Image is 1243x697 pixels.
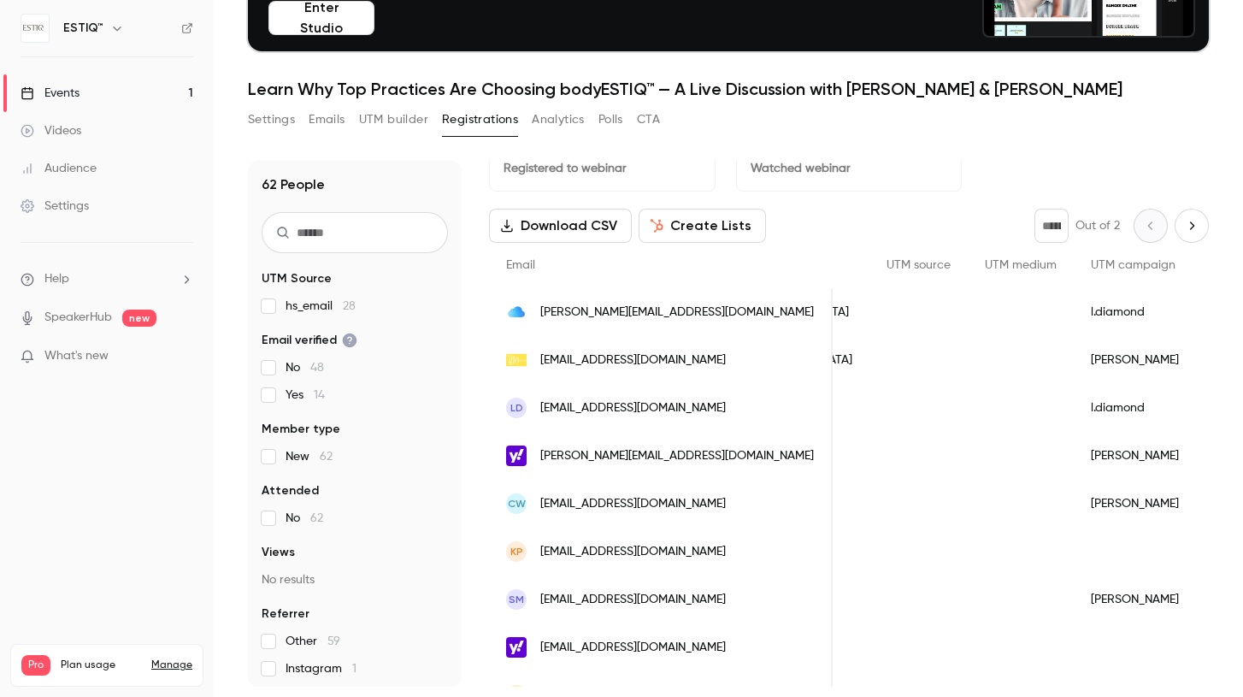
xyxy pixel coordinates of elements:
[504,160,701,177] p: Registered to webinar
[286,387,325,404] span: Yes
[61,659,141,672] span: Plan usage
[510,400,523,416] span: LD
[262,571,448,588] p: No results
[1075,217,1120,234] p: Out of 2
[985,259,1057,271] span: UTM medium
[286,448,333,465] span: New
[262,270,332,287] span: UTM Source
[442,106,518,133] button: Registrations
[1091,259,1175,271] span: UTM campaign
[540,351,726,369] span: [EMAIL_ADDRESS][DOMAIN_NAME]
[286,660,356,677] span: Instagram
[506,302,527,322] img: me.com
[286,510,323,527] span: No
[540,543,726,561] span: [EMAIL_ADDRESS][DOMAIN_NAME]
[44,309,112,327] a: SpeakerHub
[540,304,814,322] span: [PERSON_NAME][EMAIL_ADDRESS][DOMAIN_NAME]
[532,106,585,133] button: Analytics
[286,298,356,315] span: hs_email
[506,259,535,271] span: Email
[262,482,319,499] span: Attended
[540,495,726,513] span: [EMAIL_ADDRESS][DOMAIN_NAME]
[262,270,448,677] section: facet-groups
[21,85,80,102] div: Events
[1074,288,1196,336] div: l.diamond
[1074,432,1196,480] div: [PERSON_NAME]
[44,347,109,365] span: What's new
[248,79,1209,99] h1: Learn Why Top Practices Are Choosing bodyESTIQ™ — A Live Discussion with [PERSON_NAME] & [PERSON_...
[509,592,524,607] span: SM
[63,20,103,37] h6: ESTIQ™
[540,399,726,417] span: [EMAIL_ADDRESS][DOMAIN_NAME]
[352,663,356,675] span: 1
[540,639,726,657] span: [EMAIL_ADDRESS][DOMAIN_NAME]
[1074,480,1196,528] div: [PERSON_NAME]
[506,350,527,370] img: truglomedspa.com
[21,198,89,215] div: Settings
[637,106,660,133] button: CTA
[489,209,632,243] button: Download CSV
[540,591,726,609] span: [EMAIL_ADDRESS][DOMAIN_NAME]
[1074,336,1196,384] div: [PERSON_NAME]
[887,259,951,271] span: UTM source
[262,332,357,349] span: Email verified
[286,359,324,376] span: No
[268,1,374,35] button: Enter Studio
[1175,209,1209,243] button: Next page
[309,106,345,133] button: Emails
[1074,384,1196,432] div: l.diamond
[598,106,623,133] button: Polls
[310,362,324,374] span: 48
[540,447,814,465] span: [PERSON_NAME][EMAIL_ADDRESS][DOMAIN_NAME]
[151,659,192,672] a: Manage
[506,637,527,658] img: yahoo.com.br
[310,512,323,524] span: 62
[506,446,527,466] img: ymail.com
[286,633,340,650] span: Other
[1074,576,1196,623] div: [PERSON_NAME]
[320,451,333,463] span: 62
[44,270,69,288] span: Help
[359,106,428,133] button: UTM builder
[262,421,340,438] span: Member type
[508,496,526,511] span: CW
[262,544,295,561] span: Views
[173,349,193,364] iframe: Noticeable Trigger
[510,544,523,559] span: KP
[21,15,49,42] img: ESTIQ™
[21,122,81,139] div: Videos
[21,655,50,676] span: Pro
[327,635,340,647] span: 59
[751,160,948,177] p: Watched webinar
[122,310,156,327] span: new
[639,209,766,243] button: Create Lists
[262,174,325,195] h1: 62 People
[343,300,356,312] span: 28
[314,389,325,401] span: 14
[21,160,97,177] div: Audience
[262,605,309,623] span: Referrer
[21,270,193,288] li: help-dropdown-opener
[248,106,295,133] button: Settings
